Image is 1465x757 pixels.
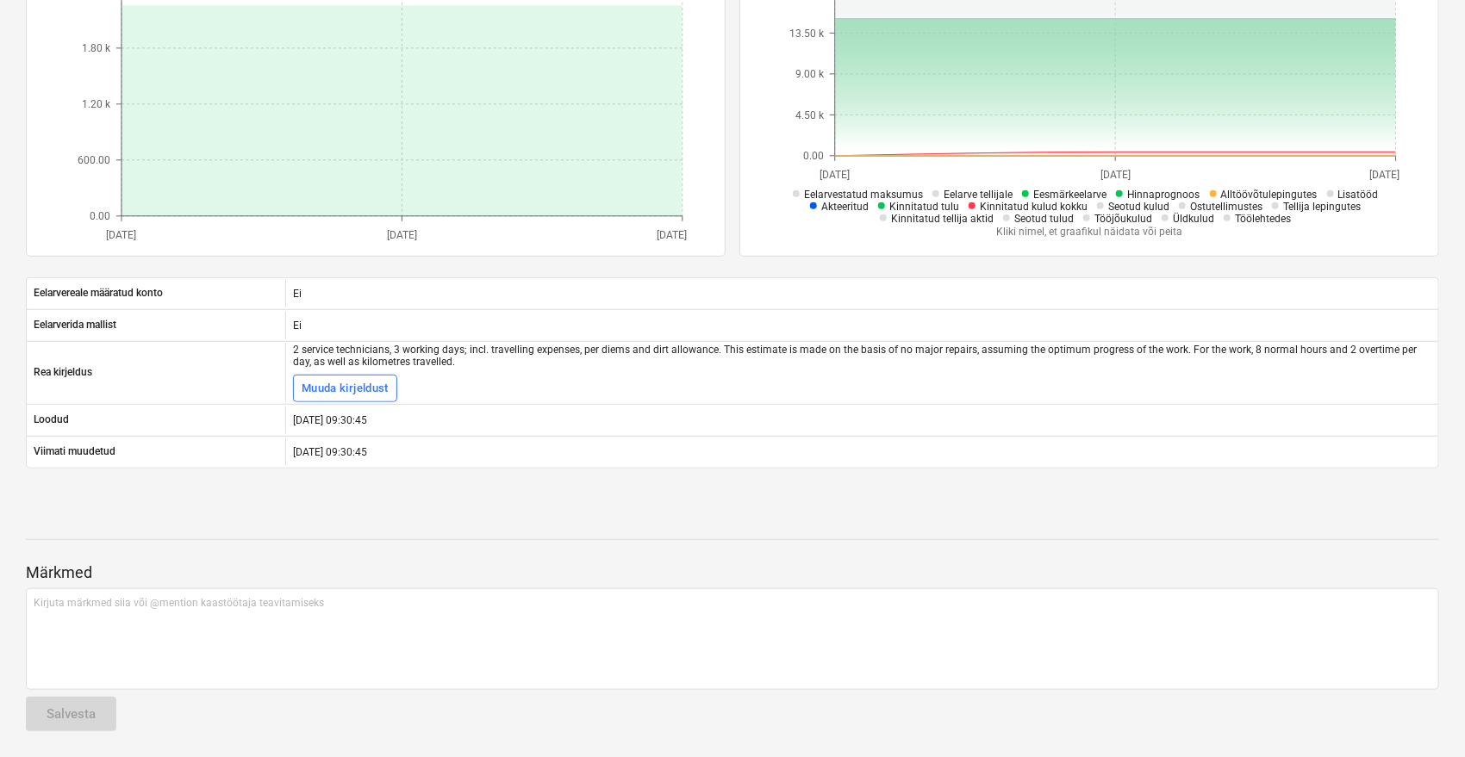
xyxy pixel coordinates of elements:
span: Eesmärkeelarve [1033,189,1107,201]
span: Üldkulud [1173,213,1214,225]
tspan: 9.00 k [795,68,825,80]
tspan: 1.20 k [82,98,111,110]
tspan: [DATE] [1100,170,1131,182]
span: Seotud kulud [1108,201,1169,213]
tspan: [DATE] [657,230,687,242]
p: Loodud [34,413,69,427]
span: Töölehtedes [1235,213,1291,225]
div: Ei [285,312,1438,339]
div: [DATE] 09:30:45 [285,406,1438,434]
tspan: 0.00 [90,210,110,222]
tspan: 4.50 k [795,109,825,121]
span: Akteeritud [821,201,869,213]
button: Muuda kirjeldust [293,375,397,402]
span: Alltöövõtulepingutes [1221,189,1318,201]
p: Märkmed [26,562,1439,583]
span: Kinnitatud kulud kokku [980,201,1088,213]
div: [DATE] 09:30:45 [285,438,1438,466]
span: Kinnitatud tellija aktid [891,213,994,225]
tspan: 600.00 [78,154,110,166]
span: Ostutellimustes [1190,201,1262,213]
p: Rea kirjeldus [34,365,92,380]
tspan: [DATE] [106,230,136,242]
tspan: [DATE] [1370,170,1400,182]
span: Seotud tulud [1014,213,1074,225]
p: Kliki nimel, et graafikul näidata või peita [783,225,1396,239]
span: Lisatööd [1338,189,1379,201]
span: Kinnitatud tulu [889,201,959,213]
tspan: 0.00 [803,150,824,162]
tspan: [DATE] [387,230,417,242]
span: Eelarve tellijale [944,189,1013,201]
p: Viimati muudetud [34,444,115,459]
tspan: 1.80 k [82,42,111,54]
div: Ei [285,280,1438,307]
div: Muuda kirjeldust [302,379,389,399]
tspan: [DATE] [820,170,850,182]
p: Eelarverida mallist [34,318,116,332]
tspan: 13.50 k [789,28,825,40]
p: Eelarvereale määratud konto [34,286,163,301]
span: Tööjõukulud [1094,213,1152,225]
span: Tellija lepingutes [1283,201,1361,213]
div: 2 service technicians, 3 working days; incl. travelling expenses, per diems and dirt allowance. T... [293,344,1431,368]
span: Eelarvestatud maksumus [804,189,923,201]
span: Hinnaprognoos [1127,189,1200,201]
